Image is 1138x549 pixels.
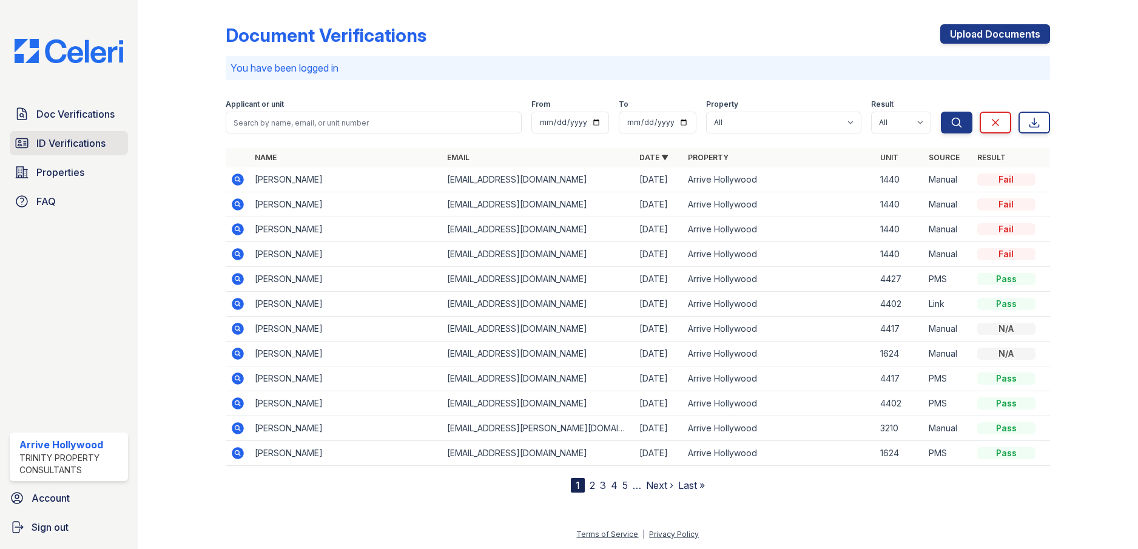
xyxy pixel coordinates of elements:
td: Arrive Hollywood [683,292,875,317]
td: Manual [924,416,972,441]
td: 1440 [875,242,924,267]
div: N/A [977,323,1035,335]
td: [DATE] [635,441,683,466]
td: [EMAIL_ADDRESS][DOMAIN_NAME] [442,342,635,366]
td: 4417 [875,366,924,391]
td: 3210 [875,416,924,441]
td: [EMAIL_ADDRESS][DOMAIN_NAME] [442,366,635,391]
td: [PERSON_NAME] [250,192,442,217]
div: N/A [977,348,1035,360]
td: PMS [924,391,972,416]
td: [DATE] [635,192,683,217]
label: Property [706,99,738,109]
td: Manual [924,242,972,267]
div: Fail [977,223,1035,235]
td: Manual [924,317,972,342]
td: Manual [924,192,972,217]
a: 3 [600,479,606,491]
td: Arrive Hollywood [683,267,875,292]
div: Fail [977,198,1035,211]
td: [DATE] [635,391,683,416]
a: Privacy Policy [649,530,699,539]
td: Manual [924,167,972,192]
a: Last » [678,479,705,491]
td: Link [924,292,972,317]
span: Account [32,491,70,505]
td: [EMAIL_ADDRESS][DOMAIN_NAME] [442,391,635,416]
td: 1440 [875,192,924,217]
td: [PERSON_NAME] [250,317,442,342]
a: Unit [880,153,898,162]
span: … [633,478,641,493]
a: 2 [590,479,595,491]
td: [EMAIL_ADDRESS][DOMAIN_NAME] [442,317,635,342]
td: Arrive Hollywood [683,416,875,441]
td: [DATE] [635,242,683,267]
label: From [531,99,550,109]
a: Terms of Service [576,530,638,539]
span: FAQ [36,194,56,209]
td: 1440 [875,167,924,192]
a: 5 [622,479,628,491]
p: You have been logged in [231,61,1045,75]
img: CE_Logo_Blue-a8612792a0a2168367f1c8372b55b34899dd931a85d93a1a3d3e32e68fde9ad4.png [5,39,133,63]
td: [PERSON_NAME] [250,242,442,267]
div: Pass [977,298,1035,310]
div: Pass [977,372,1035,385]
div: Arrive Hollywood [19,437,123,452]
td: 1624 [875,342,924,366]
td: Arrive Hollywood [683,192,875,217]
td: [PERSON_NAME] [250,441,442,466]
td: Arrive Hollywood [683,441,875,466]
td: [DATE] [635,416,683,441]
label: Result [871,99,894,109]
td: Arrive Hollywood [683,366,875,391]
td: [EMAIL_ADDRESS][DOMAIN_NAME] [442,167,635,192]
div: Pass [977,397,1035,409]
td: [PERSON_NAME] [250,292,442,317]
td: [EMAIL_ADDRESS][DOMAIN_NAME] [442,267,635,292]
td: PMS [924,366,972,391]
a: Property [688,153,729,162]
td: [PERSON_NAME] [250,416,442,441]
span: Properties [36,165,84,180]
div: Document Verifications [226,24,426,46]
a: Sign out [5,515,133,539]
div: Trinity Property Consultants [19,452,123,476]
td: PMS [924,267,972,292]
a: Doc Verifications [10,102,128,126]
div: Pass [977,422,1035,434]
td: [DATE] [635,317,683,342]
td: Manual [924,342,972,366]
td: Arrive Hollywood [683,391,875,416]
td: [PERSON_NAME] [250,342,442,366]
td: [PERSON_NAME] [250,267,442,292]
a: FAQ [10,189,128,214]
td: [DATE] [635,366,683,391]
div: | [642,530,645,539]
a: Upload Documents [940,24,1050,44]
span: Doc Verifications [36,107,115,121]
a: Date ▼ [639,153,668,162]
td: [PERSON_NAME] [250,217,442,242]
div: Fail [977,173,1035,186]
td: 4427 [875,267,924,292]
a: Result [977,153,1006,162]
td: 4402 [875,391,924,416]
td: [PERSON_NAME] [250,167,442,192]
td: [EMAIL_ADDRESS][PERSON_NAME][DOMAIN_NAME] [442,416,635,441]
div: Pass [977,273,1035,285]
td: 4417 [875,317,924,342]
td: Arrive Hollywood [683,217,875,242]
td: [EMAIL_ADDRESS][DOMAIN_NAME] [442,441,635,466]
iframe: chat widget [1087,500,1126,537]
span: ID Verifications [36,136,106,150]
td: [DATE] [635,267,683,292]
td: [DATE] [635,292,683,317]
div: Pass [977,447,1035,459]
a: Account [5,486,133,510]
a: Email [447,153,470,162]
input: Search by name, email, or unit number [226,112,522,133]
td: 1440 [875,217,924,242]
